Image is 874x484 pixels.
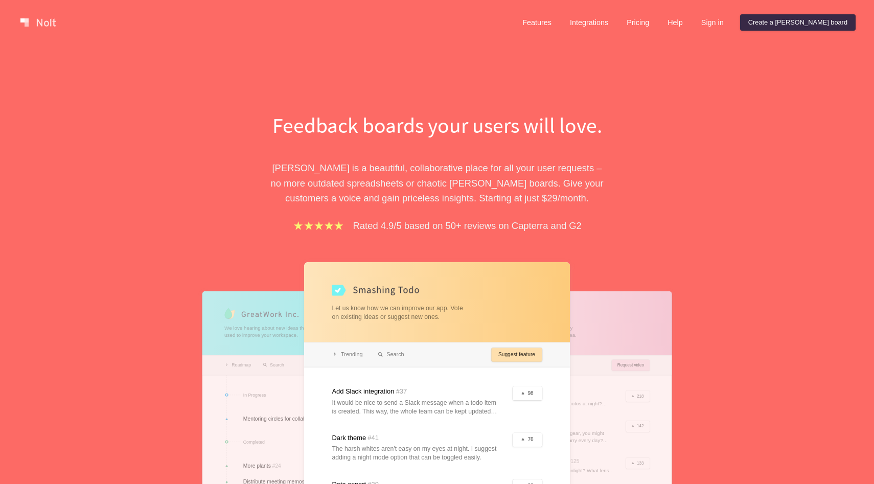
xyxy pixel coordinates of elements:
[659,14,691,31] a: Help
[740,14,856,31] a: Create a [PERSON_NAME] board
[261,110,613,140] h1: Feedback boards your users will love.
[261,160,613,205] p: [PERSON_NAME] is a beautiful, collaborative place for all your user requests – no more outdated s...
[693,14,732,31] a: Sign in
[353,218,582,233] p: Rated 4.9/5 based on 50+ reviews on Capterra and G2
[292,220,344,232] img: stars.b067e34983.png
[562,14,616,31] a: Integrations
[618,14,657,31] a: Pricing
[514,14,560,31] a: Features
